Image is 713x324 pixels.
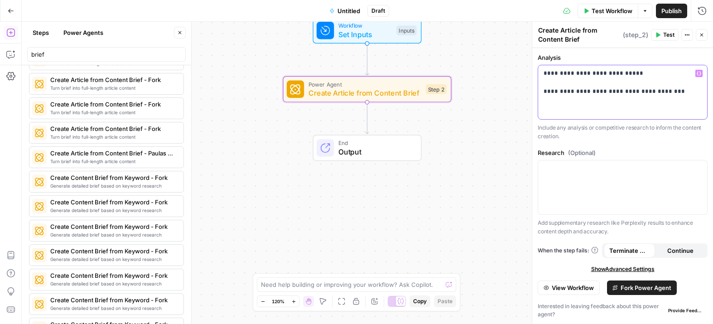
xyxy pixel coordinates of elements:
[538,26,621,44] textarea: Create Article from Content Brief
[31,50,182,59] input: Search steps
[338,29,392,40] span: Set Inputs
[283,76,452,102] div: Power AgentCreate Article from Content BriefStep 2
[338,146,412,157] span: Output
[538,123,708,141] p: Include any analysis or competitive research to inform the content creation.
[538,53,708,62] label: Analysis
[50,231,176,238] span: Generate detailed brief based on keyword research
[58,25,109,40] button: Power Agents
[538,148,708,157] label: Research
[308,80,422,88] span: Power Agent
[50,247,176,256] span: Create Content Brief from Keyword - Fork
[272,298,284,305] span: 120%
[591,265,655,273] span: Show Advanced Settings
[324,4,366,18] button: Untitled
[592,6,632,15] span: Test Workflow
[50,173,176,182] span: Create Content Brief from Keyword - Fork
[50,280,176,287] span: Generate detailed brief based on keyword research
[283,17,452,44] div: WorkflowSet InputsInputs
[667,246,694,255] span: Continue
[50,149,176,158] span: Create Article from Content Brief - Paulas Fork
[438,297,453,305] span: Paste
[308,87,422,98] span: Create Article from Content Brief
[538,247,598,255] a: When the step fails:
[338,139,412,147] span: End
[50,222,176,231] span: Create Content Brief from Keyword - Fork
[538,218,708,236] p: Add supplementary research like Perplexity results to enhance content depth and accuracy.
[538,280,600,295] button: View Workflow
[668,307,704,314] span: Provide Feedback
[50,256,176,263] span: Generate detailed brief based on keyword research
[623,30,648,39] span: ( step_2 )
[665,305,708,316] button: Provide Feedback
[663,31,674,39] span: Test
[50,100,176,109] span: Create Article from Content Brief - Fork
[371,7,385,15] span: Draft
[50,198,176,207] span: Create Content Brief from Keyword - Fork
[578,4,638,18] button: Test Workflow
[50,182,176,189] span: Generate detailed brief based on keyword research
[607,280,677,295] button: Fork Power Agent
[338,21,392,30] span: Workflow
[434,295,456,307] button: Paste
[568,148,596,157] span: (Optional)
[409,295,430,307] button: Copy
[366,102,369,134] g: Edge from step_2 to end
[552,283,594,292] span: View Workflow
[50,109,176,116] span: Turn brief into full-length article content
[538,302,708,319] div: Interested in leaving feedback about this power agent?
[655,243,706,258] button: Continue
[656,4,687,18] button: Publish
[50,295,176,305] span: Create Content Brief from Keyword - Fork
[50,84,176,92] span: Turn brief into full-length article content
[50,271,176,280] span: Create Content Brief from Keyword - Fork
[50,207,176,214] span: Generate detailed brief based on keyword research
[50,158,176,165] span: Turn brief into full-length article content
[366,44,369,75] g: Edge from start to step_2
[337,6,360,15] span: Untitled
[651,29,679,41] button: Test
[50,75,176,84] span: Create Article from Content Brief - Fork
[50,133,176,140] span: Turn brief into full-length article content
[661,6,682,15] span: Publish
[413,297,427,305] span: Copy
[50,305,176,312] span: Generate detailed brief based on keyword research
[27,25,54,40] button: Steps
[396,25,416,35] div: Inputs
[609,246,650,255] span: Terminate Workflow
[50,124,176,133] span: Create Article from Content Brief - Fork
[426,84,447,94] div: Step 2
[283,135,452,161] div: EndOutput
[621,283,671,292] span: Fork Power Agent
